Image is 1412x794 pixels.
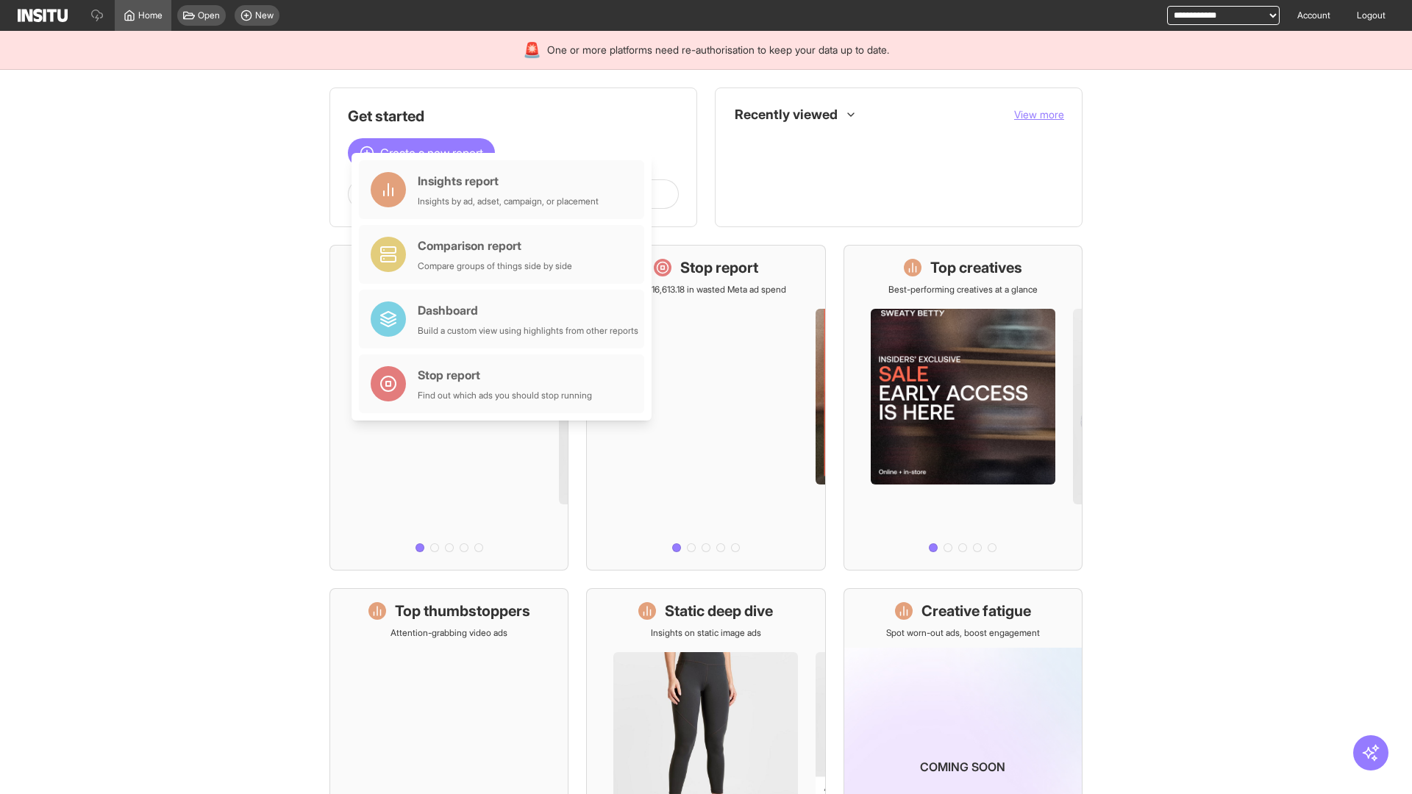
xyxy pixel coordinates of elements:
[418,325,638,337] div: Build a custom view using highlights from other reports
[680,257,758,278] h1: Stop report
[1014,107,1064,122] button: View more
[523,40,541,60] div: 🚨
[930,257,1022,278] h1: Top creatives
[625,284,786,296] p: Save £16,613.18 in wasted Meta ad spend
[255,10,274,21] span: New
[391,627,507,639] p: Attention-grabbing video ads
[586,245,825,571] a: Stop reportSave £16,613.18 in wasted Meta ad spend
[418,196,599,207] div: Insights by ad, adset, campaign, or placement
[418,390,592,401] div: Find out which ads you should stop running
[547,43,889,57] span: One or more platforms need re-authorisation to keep your data up to date.
[395,601,530,621] h1: Top thumbstoppers
[138,10,163,21] span: Home
[418,237,572,254] div: Comparison report
[888,284,1038,296] p: Best-performing creatives at a glance
[665,601,773,621] h1: Static deep dive
[198,10,220,21] span: Open
[329,245,568,571] a: What's live nowSee all active ads instantly
[418,260,572,272] div: Compare groups of things side by side
[18,9,68,22] img: Logo
[348,106,679,126] h1: Get started
[651,627,761,639] p: Insights on static image ads
[348,138,495,168] button: Create a new report
[1014,108,1064,121] span: View more
[380,144,483,162] span: Create a new report
[418,301,638,319] div: Dashboard
[418,172,599,190] div: Insights report
[418,366,592,384] div: Stop report
[844,245,1083,571] a: Top creativesBest-performing creatives at a glance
